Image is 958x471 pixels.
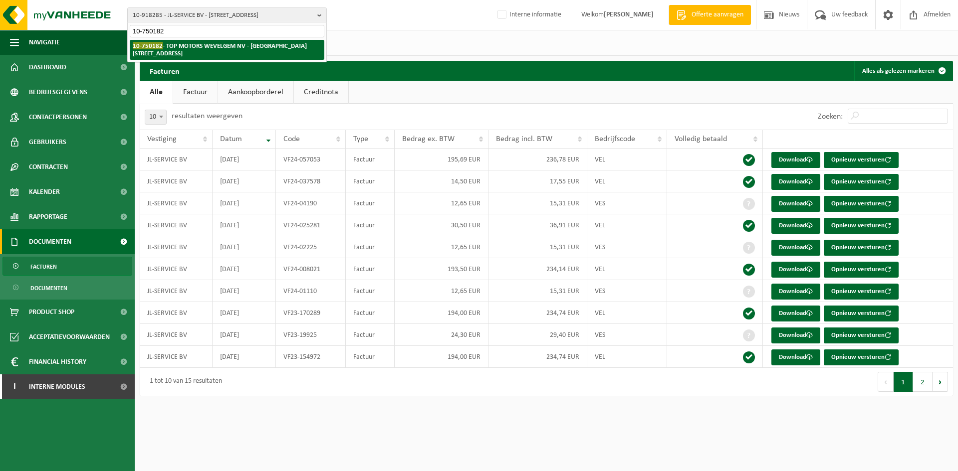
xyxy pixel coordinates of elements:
[276,170,346,192] td: VF24-037578
[824,262,899,278] button: Opnieuw versturen
[587,346,667,368] td: VEL
[145,373,222,391] div: 1 tot 10 van 15 resultaten
[140,258,213,280] td: JL-SERVICE BV
[140,61,190,80] h2: Facturen
[488,280,588,302] td: 15,31 EUR
[213,236,276,258] td: [DATE]
[824,174,899,190] button: Opnieuw versturen
[771,262,820,278] a: Download
[346,302,394,324] td: Factuur
[346,236,394,258] td: Factuur
[276,302,346,324] td: VF23-170289
[213,258,276,280] td: [DATE]
[824,152,899,168] button: Opnieuw versturen
[145,110,166,124] span: 10
[771,240,820,256] a: Download
[346,214,394,236] td: Factuur
[913,372,933,392] button: 2
[213,214,276,236] td: [DATE]
[854,61,952,81] button: Alles als gelezen markeren
[488,170,588,192] td: 17,55 EUR
[213,302,276,324] td: [DATE]
[2,278,132,297] a: Documenten
[283,135,300,143] span: Code
[488,192,588,214] td: 15,31 EUR
[496,135,552,143] span: Bedrag incl. BTW
[276,236,346,258] td: VF24-02225
[824,306,899,321] button: Opnieuw versturen
[595,135,635,143] span: Bedrijfscode
[29,229,71,254] span: Documenten
[140,280,213,302] td: JL-SERVICE BV
[213,149,276,170] td: [DATE]
[127,7,327,22] button: 10-918285 - JL-SERVICE BV - [STREET_ADDRESS]
[346,346,394,368] td: Factuur
[140,302,213,324] td: JL-SERVICE BV
[29,130,66,155] span: Gebruikers
[771,152,820,168] a: Download
[173,81,218,104] a: Factuur
[276,280,346,302] td: VF24-01110
[29,55,66,80] span: Dashboard
[213,324,276,346] td: [DATE]
[488,236,588,258] td: 15,31 EUR
[346,258,394,280] td: Factuur
[395,280,488,302] td: 12,65 EUR
[818,113,843,121] label: Zoeken:
[2,257,132,276] a: Facturen
[587,258,667,280] td: VEL
[140,81,173,104] a: Alle
[395,149,488,170] td: 195,69 EUR
[172,112,242,120] label: resultaten weergeven
[587,302,667,324] td: VEL
[213,192,276,214] td: [DATE]
[395,170,488,192] td: 14,50 EUR
[346,192,394,214] td: Factuur
[587,236,667,258] td: VES
[29,349,86,374] span: Financial History
[140,149,213,170] td: JL-SERVICE BV
[824,240,899,256] button: Opnieuw versturen
[276,346,346,368] td: VF23-154972
[29,155,68,179] span: Contracten
[140,324,213,346] td: JL-SERVICE BV
[587,149,667,170] td: VEL
[488,214,588,236] td: 36,91 EUR
[824,218,899,234] button: Opnieuw versturen
[587,324,667,346] td: VES
[395,192,488,214] td: 12,65 EUR
[29,204,67,229] span: Rapportage
[346,280,394,302] td: Factuur
[220,135,242,143] span: Datum
[771,327,820,343] a: Download
[587,170,667,192] td: VEL
[29,80,87,105] span: Bedrijfsgegevens
[140,170,213,192] td: JL-SERVICE BV
[10,374,19,399] span: I
[133,8,313,23] span: 10-918285 - JL-SERVICE BV - [STREET_ADDRESS]
[130,25,324,37] input: Zoeken naar gekoppelde vestigingen
[488,149,588,170] td: 236,78 EUR
[771,284,820,300] a: Download
[495,7,561,22] label: Interne informatie
[824,349,899,365] button: Opnieuw versturen
[276,214,346,236] td: VF24-025281
[346,149,394,170] td: Factuur
[395,302,488,324] td: 194,00 EUR
[346,324,394,346] td: Factuur
[353,135,368,143] span: Type
[669,5,751,25] a: Offerte aanvragen
[29,30,60,55] span: Navigatie
[675,135,727,143] span: Volledig betaald
[140,346,213,368] td: JL-SERVICE BV
[488,346,588,368] td: 234,74 EUR
[213,170,276,192] td: [DATE]
[294,81,348,104] a: Creditnota
[894,372,913,392] button: 1
[771,218,820,234] a: Download
[276,258,346,280] td: VF24-008021
[29,300,74,324] span: Product Shop
[824,327,899,343] button: Opnieuw versturen
[346,170,394,192] td: Factuur
[276,192,346,214] td: VF24-04190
